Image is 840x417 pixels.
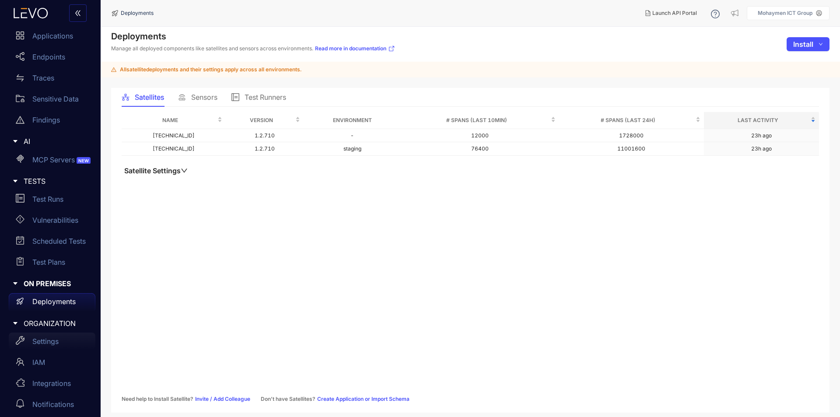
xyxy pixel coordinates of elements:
[9,190,95,211] a: Test Runs
[9,354,95,375] a: IAM
[111,45,395,52] p: Manage all deployed components like satellites and sensors across environments.
[122,112,226,129] th: Name
[16,74,24,82] span: swap
[229,116,294,125] span: Version
[471,145,489,152] span: 76400
[758,10,812,16] p: Mohaymen ICT Group
[191,93,217,101] span: Sensors
[32,298,76,305] p: Deployments
[181,167,188,174] span: down
[122,166,190,175] button: Satellite Settingsdown
[5,132,95,151] div: AI
[12,138,18,144] span: caret-right
[77,157,91,164] span: NEW
[793,40,813,48] span: Install
[245,93,286,101] span: Test Runners
[32,32,73,40] p: Applications
[32,195,63,203] p: Test Runs
[401,112,559,129] th: # Spans (last 10min)
[122,142,226,156] td: [TECHNICAL_ID]
[120,67,301,73] span: All satellite deployments and their settings apply across all environments.
[226,142,304,156] td: 1.2.710
[12,320,18,326] span: caret-right
[751,133,772,139] div: 23h ago
[563,116,694,125] span: # Spans (last 24h)
[32,358,45,366] p: IAM
[122,129,226,143] td: [TECHNICAL_ID]
[69,4,87,22] button: double-left
[304,112,401,129] th: Environment
[32,95,79,103] p: Sensitive Data
[12,178,18,184] span: caret-right
[751,146,772,152] div: 23h ago
[122,396,193,402] span: Need help to Install Satellite?
[195,396,250,402] a: Invite / Add Colleague
[9,293,95,314] a: Deployments
[304,142,401,156] td: staging
[638,6,704,20] button: Launch API Portal
[5,314,95,333] div: ORGANIZATION
[5,274,95,293] div: ON PREMISES
[12,280,18,287] span: caret-right
[617,145,645,152] span: 11001600
[32,74,54,82] p: Traces
[787,37,829,51] button: Installdown
[32,379,71,387] p: Integrations
[16,116,24,124] span: warning
[471,132,489,139] span: 12000
[32,237,86,245] p: Scheduled Tests
[24,319,88,327] span: ORGANIZATION
[32,116,60,124] p: Findings
[32,156,92,164] p: MCP Servers
[405,116,549,125] span: # Spans (last 10min)
[652,10,697,16] span: Launch API Portal
[9,69,95,90] a: Traces
[9,232,95,253] a: Scheduled Tests
[111,67,116,72] span: warning
[707,116,809,125] span: Last Activity
[121,10,154,16] span: Deployments
[9,375,95,396] a: Integrations
[559,112,704,129] th: # Spans (last 24h)
[9,333,95,354] a: Settings
[9,211,95,232] a: Vulnerabilities
[261,396,315,402] span: Don’t have Satellites?
[24,177,88,185] span: TESTS
[32,400,74,408] p: Notifications
[125,116,216,125] span: Name
[24,137,88,145] span: AI
[111,31,395,42] h4: Deployments
[9,396,95,417] a: Notifications
[819,42,823,47] span: down
[9,27,95,48] a: Applications
[24,280,88,287] span: ON PREMISES
[32,53,65,61] p: Endpoints
[32,258,65,266] p: Test Plans
[317,396,409,402] a: Create Application or Import Schema
[74,10,81,18] span: double-left
[226,129,304,143] td: 1.2.710
[9,151,95,172] a: MCP ServersNEW
[32,216,78,224] p: Vulnerabilities
[619,132,644,139] span: 1728000
[9,253,95,274] a: Test Plans
[226,112,304,129] th: Version
[135,93,164,101] span: Satellites
[304,129,401,143] td: -
[315,45,395,52] a: Read more in documentation
[9,111,95,132] a: Findings
[9,48,95,69] a: Endpoints
[9,90,95,111] a: Sensitive Data
[32,337,59,345] p: Settings
[5,172,95,190] div: TESTS
[16,357,24,366] span: team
